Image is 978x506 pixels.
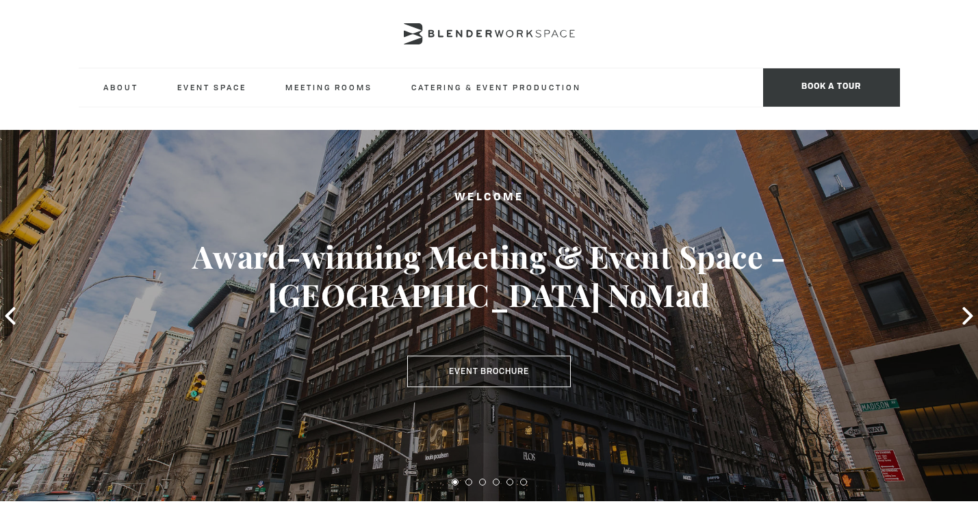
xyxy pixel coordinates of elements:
[274,68,383,106] a: Meeting Rooms
[400,68,592,106] a: Catering & Event Production
[49,237,929,314] h3: Award-winning Meeting & Event Space - [GEOGRAPHIC_DATA] NoMad
[407,356,571,387] a: Event Brochure
[166,68,257,106] a: Event Space
[763,68,900,107] span: Book a tour
[49,189,929,207] h2: Welcome
[92,68,149,106] a: About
